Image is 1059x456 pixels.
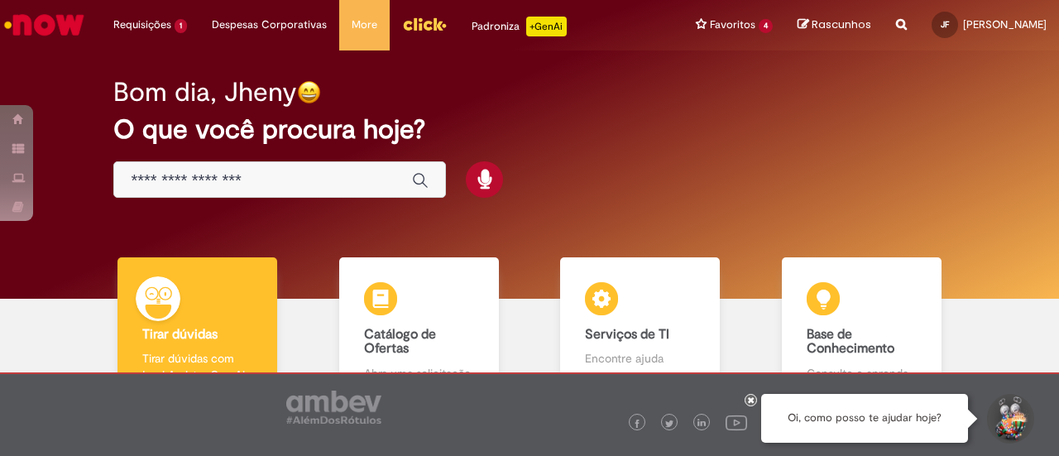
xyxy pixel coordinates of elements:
[751,257,973,401] a: Base de Conhecimento Consulte e aprenda
[798,17,871,33] a: Rascunhos
[113,17,171,33] span: Requisições
[2,8,87,41] img: ServiceNow
[807,326,894,358] b: Base de Conhecimento
[665,420,673,428] img: logo_footer_twitter.png
[113,78,297,107] h2: Bom dia, Jheny
[212,17,327,33] span: Despesas Corporativas
[142,350,252,383] p: Tirar dúvidas com Lupi Assist e Gen Ai
[142,326,218,343] b: Tirar dúvidas
[175,19,187,33] span: 1
[759,19,773,33] span: 4
[726,411,747,433] img: logo_footer_youtube.png
[364,365,474,382] p: Abra uma solicitação
[697,419,706,429] img: logo_footer_linkedin.png
[985,394,1034,444] button: Iniciar Conversa de Suporte
[309,257,530,401] a: Catálogo de Ofertas Abra uma solicitação
[472,17,567,36] div: Padroniza
[710,17,755,33] span: Favoritos
[761,394,968,443] div: Oi, como posso te ajudar hoje?
[633,420,641,428] img: logo_footer_facebook.png
[812,17,871,32] span: Rascunhos
[963,17,1047,31] span: [PERSON_NAME]
[87,257,309,401] a: Tirar dúvidas Tirar dúvidas com Lupi Assist e Gen Ai
[585,350,695,367] p: Encontre ajuda
[585,326,669,343] b: Serviços de TI
[526,17,567,36] p: +GenAi
[364,326,436,358] b: Catálogo de Ofertas
[286,391,381,424] img: logo_footer_ambev_rotulo_gray.png
[807,365,917,382] p: Consulte e aprenda
[941,19,949,30] span: JF
[297,80,321,104] img: happy-face.png
[402,12,447,36] img: click_logo_yellow_360x200.png
[113,115,945,144] h2: O que você procura hoje?
[529,257,751,401] a: Serviços de TI Encontre ajuda
[352,17,377,33] span: More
